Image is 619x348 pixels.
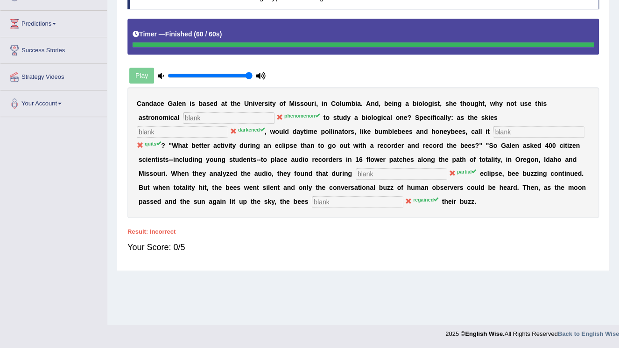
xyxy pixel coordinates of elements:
b: t [199,142,201,149]
b: u [378,128,382,135]
b: s [191,100,195,107]
b: v [254,100,258,107]
b: s [289,142,293,149]
b: p [419,114,423,121]
b: l [340,100,342,107]
b: m [382,128,388,135]
b: o [466,100,471,107]
b: i [332,128,334,135]
b: , [354,128,356,135]
b: d [213,100,218,107]
b: r [148,114,150,121]
b: t [304,128,306,135]
b: i [361,128,363,135]
b: e [196,142,199,149]
b: h [470,114,474,121]
b: o [510,100,514,107]
b: a [475,128,478,135]
b: o [424,100,428,107]
b: i [253,100,254,107]
b: i [295,100,296,107]
b: i [306,128,308,135]
b: b [388,128,392,135]
b: i [381,114,383,121]
b: d [415,142,419,149]
a: Your Account [0,90,107,114]
b: g [398,100,402,107]
sup: quits [145,141,161,146]
b: t [186,142,188,149]
b: U [244,100,249,107]
b: e [258,100,262,107]
b: y [232,142,236,149]
b: p [286,142,290,149]
b: h [449,100,453,107]
b: b [191,142,196,149]
b: k [363,128,367,135]
b: u [520,100,524,107]
b: g [474,100,478,107]
b: y [447,114,451,121]
b: d [343,114,347,121]
b: t [342,128,344,135]
b: o [325,114,330,121]
b: l [390,114,392,121]
b: ) [220,30,222,38]
b: t [347,142,350,149]
b: t [468,114,470,121]
b: , [485,100,486,107]
b: r [436,142,439,149]
b: e [394,128,398,135]
b: e [293,142,297,149]
b: n [249,100,253,107]
b: p [321,128,325,135]
sup: phenomenon [284,113,320,118]
b: i [322,100,324,107]
b: e [388,100,392,107]
b: o [418,100,422,107]
b: C [331,100,336,107]
b: h [431,128,436,135]
b: i [430,114,432,121]
b: h [537,100,542,107]
b: o [275,128,279,135]
b: l [283,128,285,135]
b: s [206,100,210,107]
b: y [499,100,503,107]
b: s [460,114,464,121]
b: a [370,142,373,149]
b: h [362,142,366,149]
b: o [395,114,400,121]
b: n [420,128,424,135]
b: h [178,142,182,149]
b: n [371,100,375,107]
b: m [308,128,313,135]
b: a [296,128,300,135]
b: o [436,128,440,135]
b: i [416,100,418,107]
b: l [176,100,178,107]
b: m [345,100,351,107]
b: a [153,100,157,107]
b: ? [407,114,411,121]
b: : [451,114,453,121]
b: y [347,114,351,121]
b: W [172,142,178,149]
b: d [285,128,289,135]
b: " [169,142,172,149]
b: c [217,142,221,149]
b: e [405,128,409,135]
input: blank [183,112,274,124]
b: e [455,128,458,135]
b: t [487,128,490,135]
b: u [470,100,474,107]
b: l [422,100,424,107]
b: n [506,100,510,107]
b: f [432,114,435,121]
b: l [443,114,445,121]
b: o [320,142,324,149]
b: t [324,114,326,121]
b: t [231,100,233,107]
b: i [268,100,270,107]
b: d [239,142,244,149]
